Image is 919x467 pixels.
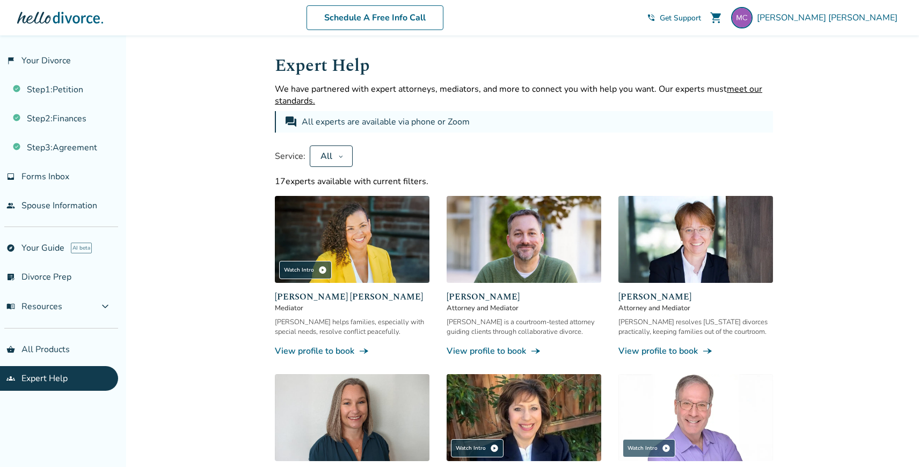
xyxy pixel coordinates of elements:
[623,439,675,457] div: Watch Intro
[451,439,504,457] div: Watch Intro
[647,13,701,23] a: phone_in_talkGet Support
[447,374,601,461] img: Sandra Giudici
[618,290,773,303] span: [PERSON_NAME]
[6,273,15,281] span: list_alt_check
[21,171,69,183] span: Forms Inbox
[275,83,773,107] p: We have partnered with expert attorneys, mediators, and more to connect you with help you want. O...
[6,374,15,383] span: groups
[275,303,429,313] span: Mediator
[275,374,429,461] img: Desiree Howard
[731,7,753,28] img: Testing CA
[6,56,15,65] span: flag_2
[6,301,62,312] span: Resources
[618,345,773,357] a: View profile to bookline_end_arrow_notch
[302,115,472,128] div: All experts are available via phone or Zoom
[618,303,773,313] span: Attorney and Mediator
[618,317,773,337] div: [PERSON_NAME] resolves [US_STATE] divorces practically, keeping families out of the courtroom.
[307,5,443,30] a: Schedule A Free Info Call
[359,346,369,356] span: line_end_arrow_notch
[99,300,112,313] span: expand_more
[6,302,15,311] span: menu_book
[647,13,655,22] span: phone_in_talk
[318,266,327,274] span: play_circle
[530,346,541,356] span: line_end_arrow_notch
[447,290,601,303] span: [PERSON_NAME]
[662,444,670,453] span: play_circle
[702,346,713,356] span: line_end_arrow_notch
[6,345,15,354] span: shopping_basket
[660,13,701,23] span: Get Support
[6,172,15,181] span: inbox
[6,244,15,252] span: explore
[275,176,773,187] div: 17 experts available with current filters.
[490,444,499,453] span: play_circle
[447,317,601,337] div: [PERSON_NAME] is a courtroom-tested attorney guiding clients through collaborative divorce.
[6,201,15,210] span: people
[285,115,297,128] span: forum
[275,53,773,79] h1: Expert Help
[275,317,429,337] div: [PERSON_NAME] helps families, especially with special needs, resolve conflict peacefully.
[618,374,773,461] img: Jeff Landers
[279,261,332,279] div: Watch Intro
[275,290,429,303] span: [PERSON_NAME] [PERSON_NAME]
[71,243,92,253] span: AI beta
[447,345,601,357] a: View profile to bookline_end_arrow_notch
[447,303,601,313] span: Attorney and Mediator
[710,11,723,24] span: shopping_cart
[319,150,334,162] div: All
[757,12,902,24] span: [PERSON_NAME] [PERSON_NAME]
[865,415,919,467] iframe: Chat Widget
[275,345,429,357] a: View profile to bookline_end_arrow_notch
[275,83,762,107] span: meet our standards.
[310,145,353,167] button: All
[618,196,773,283] img: Anne Mania
[447,196,601,283] img: Neil Forester
[275,150,305,162] span: Service:
[275,196,429,283] img: Claudia Brown Coulter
